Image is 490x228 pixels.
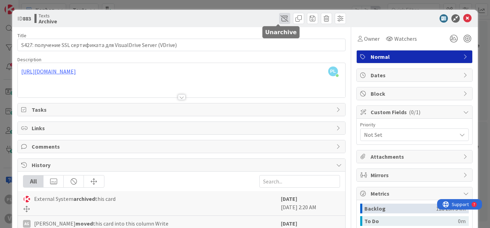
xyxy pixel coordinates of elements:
div: To Do [364,216,458,226]
div: 0m [458,216,466,226]
span: Custom Fields [371,108,460,116]
span: History [32,161,333,169]
span: Block [371,89,460,98]
input: Search... [259,175,340,188]
span: Watchers [394,34,417,43]
div: All [23,175,44,187]
b: 883 [23,15,31,22]
div: Priority [360,122,469,127]
img: ES [23,195,31,203]
span: Description [17,56,41,63]
a: [URL][DOMAIN_NAME] [21,68,76,75]
input: type card name here... [17,39,346,51]
span: ID [17,14,31,23]
span: Support [15,1,32,9]
span: Not Set [364,130,453,140]
span: External System this card [34,195,116,203]
b: [DATE] [281,195,297,202]
span: Dates [371,71,460,79]
span: Mirrors [371,171,460,179]
h5: Unarchive [265,29,297,36]
span: Metrics [371,189,460,198]
span: ( 0/1 ) [409,109,420,116]
span: Comments [32,142,333,151]
b: archived [73,195,95,202]
span: PL [328,66,338,76]
label: Title [17,32,26,39]
span: Attachments [371,152,460,161]
div: 7 [36,3,38,8]
div: AG [23,220,31,228]
span: Tasks [32,105,333,114]
span: Links [32,124,333,132]
div: Backlog [364,204,436,213]
div: [DATE] 2:20 AM [281,195,340,212]
b: Archive [39,18,57,24]
b: [DATE] [281,220,297,227]
span: [PERSON_NAME] this card into this column Write [34,219,168,228]
div: 12d 23h 34m [436,204,466,213]
span: Texts [39,13,57,18]
span: Normal [371,53,460,61]
span: Owner [364,34,380,43]
b: moved [76,220,93,227]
